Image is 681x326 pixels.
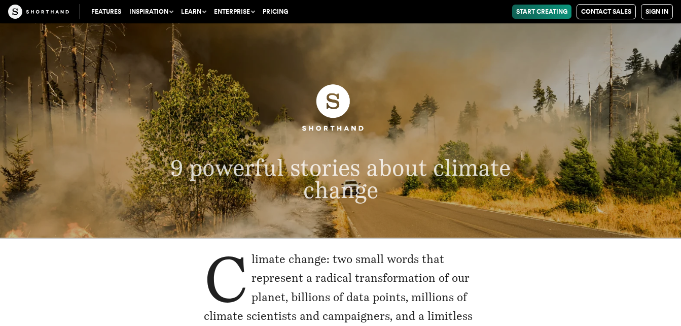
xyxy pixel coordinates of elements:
a: Contact Sales [577,4,636,19]
a: Features [87,5,125,19]
a: Sign in [641,4,673,19]
a: Pricing [259,5,292,19]
button: Enterprise [210,5,259,19]
a: Start Creating [512,5,571,19]
button: Learn [177,5,210,19]
img: The Craft [8,5,69,19]
span: 9 powerful stories about climate change [170,154,511,204]
button: Inspiration [125,5,177,19]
